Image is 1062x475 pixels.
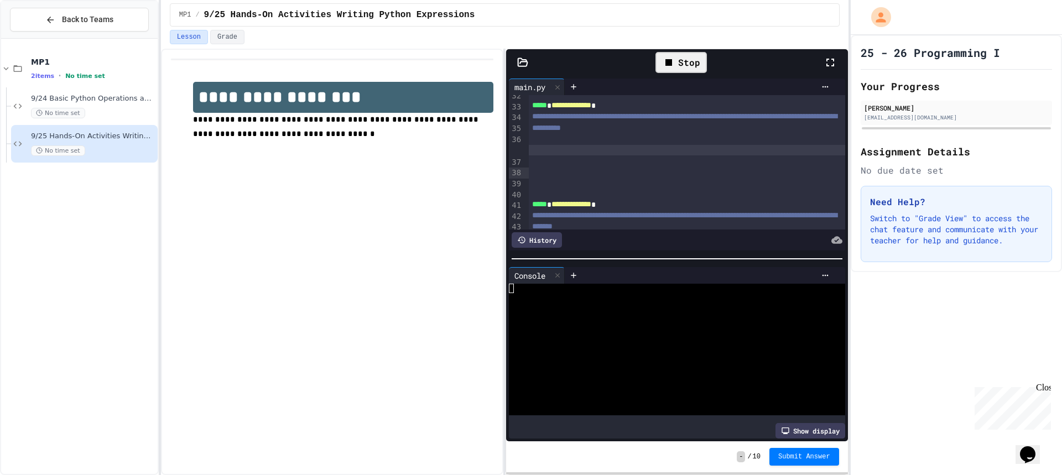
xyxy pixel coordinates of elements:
[170,30,208,44] button: Lesson
[747,452,751,461] span: /
[753,452,761,461] span: 10
[509,190,523,201] div: 40
[31,145,85,156] span: No time set
[769,448,839,466] button: Submit Answer
[509,79,565,95] div: main.py
[655,52,707,73] div: Stop
[509,222,523,233] div: 43
[509,179,523,190] div: 39
[870,195,1043,208] h3: Need Help?
[864,113,1049,122] div: [EMAIL_ADDRESS][DOMAIN_NAME]
[1016,431,1051,464] iframe: chat widget
[509,81,551,93] div: main.py
[970,383,1051,430] iframe: chat widget
[861,144,1052,159] h2: Assignment Details
[509,112,523,123] div: 34
[775,423,845,439] div: Show display
[737,451,745,462] span: -
[59,71,61,80] span: •
[31,132,155,141] span: 9/25 Hands-On Activities Writing Python Expressions
[860,4,894,30] div: My Account
[509,91,523,102] div: 32
[10,8,149,32] button: Back to Teams
[31,72,54,80] span: 2 items
[509,211,523,222] div: 42
[509,168,523,179] div: 38
[204,8,475,22] span: 9/25 Hands-On Activities Writing Python Expressions
[509,134,523,157] div: 36
[509,200,523,211] div: 41
[778,452,830,461] span: Submit Answer
[864,103,1049,113] div: [PERSON_NAME]
[861,164,1052,177] div: No due date set
[509,157,523,168] div: 37
[65,72,105,80] span: No time set
[31,94,155,103] span: 9/24 Basic Python Operations and Functions
[861,79,1052,94] h2: Your Progress
[509,270,551,281] div: Console
[31,108,85,118] span: No time set
[512,232,562,248] div: History
[195,11,199,19] span: /
[62,14,113,25] span: Back to Teams
[179,11,191,19] span: MP1
[31,57,155,67] span: MP1
[4,4,76,70] div: Chat with us now!Close
[509,102,523,113] div: 33
[509,123,523,134] div: 35
[861,45,1000,60] h1: 25 - 26 Programming I
[210,30,244,44] button: Grade
[509,267,565,284] div: Console
[870,213,1043,246] p: Switch to "Grade View" to access the chat feature and communicate with your teacher for help and ...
